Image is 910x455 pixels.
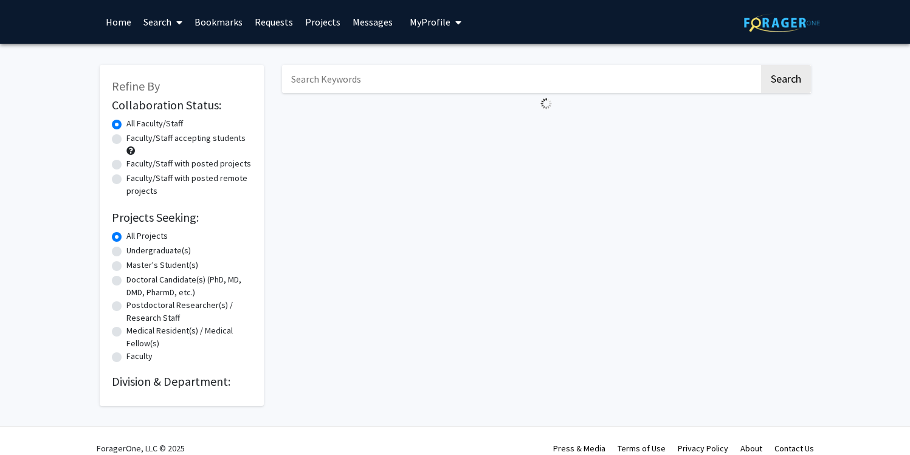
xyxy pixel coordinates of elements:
[126,324,252,350] label: Medical Resident(s) / Medical Fellow(s)
[126,244,191,257] label: Undergraduate(s)
[112,210,252,225] h2: Projects Seeking:
[678,443,728,454] a: Privacy Policy
[112,98,252,112] h2: Collaboration Status:
[126,117,183,130] label: All Faculty/Staff
[282,65,759,93] input: Search Keywords
[410,16,450,28] span: My Profile
[282,114,811,142] nav: Page navigation
[126,350,153,363] label: Faculty
[761,65,811,93] button: Search
[618,443,666,454] a: Terms of Use
[126,172,252,197] label: Faculty/Staff with posted remote projects
[774,443,814,454] a: Contact Us
[126,230,168,242] label: All Projects
[536,93,557,114] img: Loading
[553,443,605,454] a: Press & Media
[249,1,299,43] a: Requests
[126,259,198,272] label: Master's Student(s)
[126,157,251,170] label: Faculty/Staff with posted projects
[137,1,188,43] a: Search
[299,1,346,43] a: Projects
[126,132,246,145] label: Faculty/Staff accepting students
[188,1,249,43] a: Bookmarks
[740,443,762,454] a: About
[346,1,399,43] a: Messages
[744,13,820,32] img: ForagerOne Logo
[126,299,252,324] label: Postdoctoral Researcher(s) / Research Staff
[126,273,252,299] label: Doctoral Candidate(s) (PhD, MD, DMD, PharmD, etc.)
[100,1,137,43] a: Home
[112,78,160,94] span: Refine By
[112,374,252,389] h2: Division & Department:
